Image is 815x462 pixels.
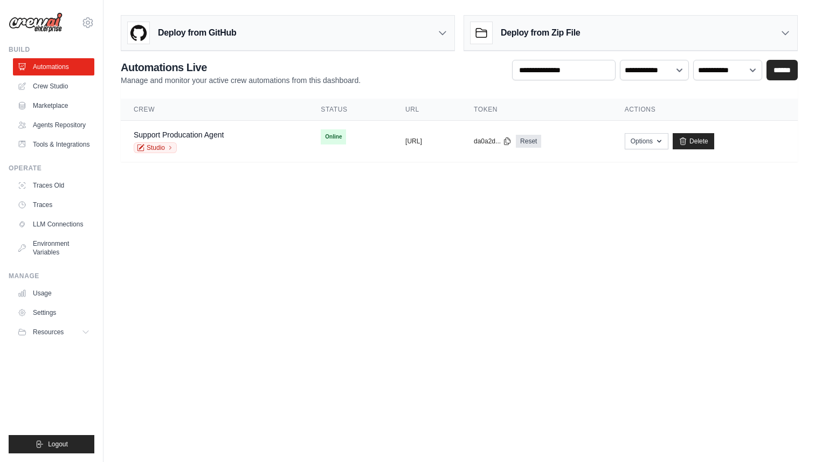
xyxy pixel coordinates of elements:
[13,235,94,261] a: Environment Variables
[13,116,94,134] a: Agents Repository
[625,133,668,149] button: Options
[128,22,149,44] img: GitHub Logo
[9,45,94,54] div: Build
[134,130,224,139] a: Support Producation Agent
[392,99,461,121] th: URL
[13,285,94,302] a: Usage
[9,12,63,33] img: Logo
[13,177,94,194] a: Traces Old
[13,323,94,341] button: Resources
[612,99,798,121] th: Actions
[501,26,580,39] h3: Deploy from Zip File
[9,435,94,453] button: Logout
[121,99,308,121] th: Crew
[158,26,236,39] h3: Deploy from GitHub
[321,129,346,144] span: Online
[9,272,94,280] div: Manage
[461,99,612,121] th: Token
[13,97,94,114] a: Marketplace
[13,58,94,75] a: Automations
[13,78,94,95] a: Crew Studio
[474,137,512,146] button: da0a2d...
[9,164,94,173] div: Operate
[673,133,714,149] a: Delete
[13,304,94,321] a: Settings
[121,75,361,86] p: Manage and monitor your active crew automations from this dashboard.
[134,142,177,153] a: Studio
[516,135,541,148] a: Reset
[48,440,68,449] span: Logout
[33,328,64,336] span: Resources
[13,136,94,153] a: Tools & Integrations
[13,196,94,213] a: Traces
[121,60,361,75] h2: Automations Live
[13,216,94,233] a: LLM Connections
[308,99,392,121] th: Status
